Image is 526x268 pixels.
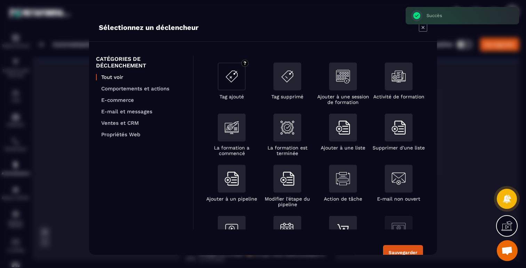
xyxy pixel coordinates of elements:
[392,172,406,186] img: notOpenEmail.svg
[280,223,294,236] img: contactBookAnEvent.svg
[280,172,294,186] img: removeFromList.svg
[271,94,303,99] p: Tag supprimé
[241,60,248,67] img: circle-question.f98f3ed8.svg
[101,97,186,103] p: E-commerce
[101,120,186,126] p: Ventes et CRM
[99,23,199,32] p: Sélectionnez un déclencheur
[225,121,239,135] img: formationIsStarted.svg
[260,145,315,156] p: La formation est terminée
[315,94,371,105] p: Ajouter à une session de formation
[225,223,239,237] img: addToAWebinar.svg
[280,121,294,135] img: formationIsEnded.svg
[336,70,350,83] img: addSessionFormation.svg
[336,223,350,237] img: productPurchase.svg
[336,172,350,186] img: taskAction.svg
[101,74,186,80] p: Tout voir
[260,196,315,207] p: Modifier l'étape du pipeline
[497,240,518,261] div: Ouvrir le chat
[324,196,362,202] p: Action de tâche
[377,196,420,202] p: E-mail non ouvert
[204,145,260,156] p: La formation a commencé
[96,56,186,69] p: CATÉGORIES DE DÉCLENCHEMENT
[336,121,350,135] img: addToList.svg
[101,131,186,138] p: Propriétés Web
[392,223,406,237] img: webpage.svg
[392,70,406,83] img: formationActivity.svg
[101,108,186,115] p: E-mail et messages
[383,245,423,260] button: Sauvegarder
[220,94,244,99] p: Tag ajouté
[280,70,294,83] img: removeTag.svg
[373,145,425,151] p: Supprimer d'une liste
[373,94,424,99] p: Activité de formation
[225,172,239,186] img: addToList.svg
[321,145,365,151] p: Ajouter à une liste
[206,196,257,202] p: Ajouter à un pipeline
[392,121,406,135] img: removeFromList.svg
[225,70,239,83] img: addTag.svg
[101,86,186,92] p: Comportements et actions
